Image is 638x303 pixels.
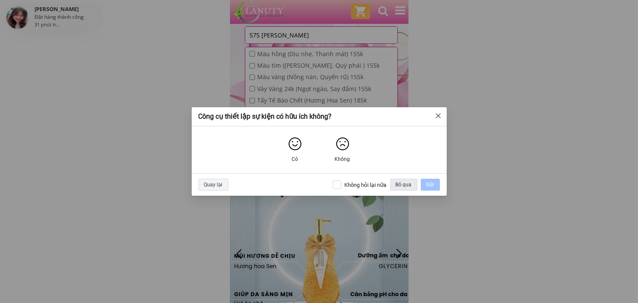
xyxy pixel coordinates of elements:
[198,179,228,191] div: Quay lại
[288,137,302,151] img: [object Object]
[435,112,442,119] img: Đóng
[284,133,306,166] div: Có
[345,181,387,189] div: Không hỏi lại nữa
[390,179,417,191] div: Bỏ qua
[335,156,350,163] div: Không
[198,112,332,121] div: Công cụ thiết lập sự kiện có hữu ích không?
[421,179,440,191] div: Gửi
[435,112,442,121] div: Đóng
[331,133,354,166] div: Không
[336,137,349,151] img: [object Object]
[292,156,298,163] div: Có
